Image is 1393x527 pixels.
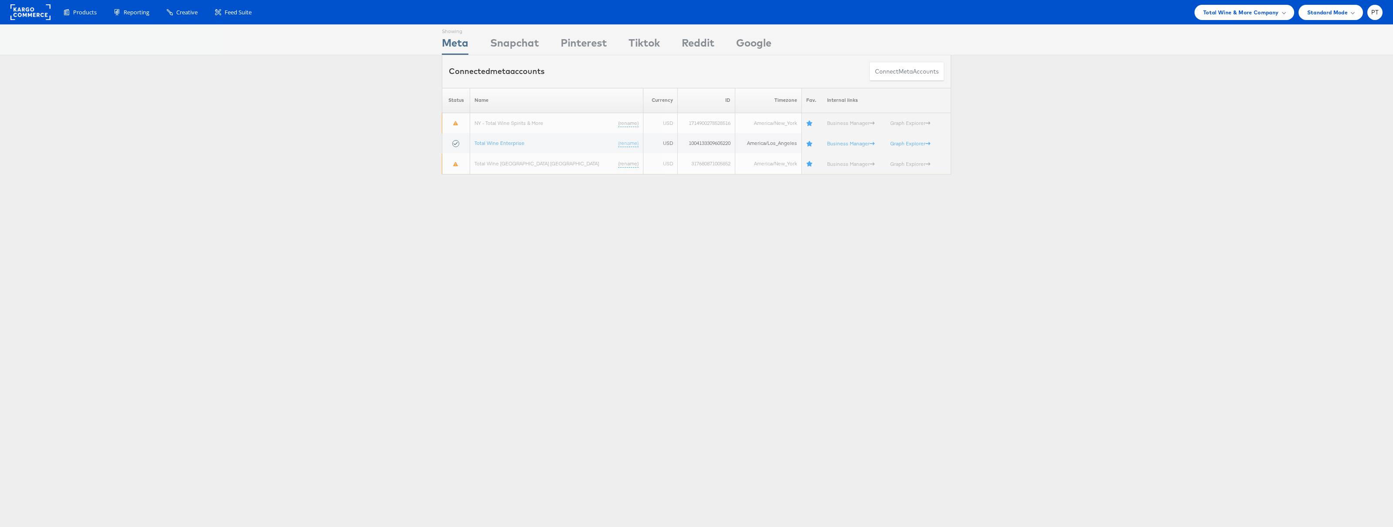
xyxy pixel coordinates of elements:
th: Status [442,88,470,113]
a: Graph Explorer [890,160,930,167]
div: Google [736,35,771,55]
button: ConnectmetaAccounts [869,62,944,81]
td: America/Los_Angeles [735,133,801,154]
a: (rename) [618,140,639,147]
div: Tiktok [629,35,660,55]
a: Graph Explorer [890,140,930,146]
td: 1714900278528516 [678,113,735,133]
div: Reddit [682,35,714,55]
td: USD [643,153,678,174]
a: Business Manager [827,120,875,126]
span: Total Wine & More Company [1203,8,1279,17]
a: (rename) [618,160,639,167]
a: Business Manager [827,160,875,167]
th: Name [470,88,643,113]
th: Timezone [735,88,801,113]
span: Creative [176,8,198,17]
span: Products [73,8,97,17]
a: Graph Explorer [890,120,930,126]
span: Feed Suite [225,8,252,17]
th: Currency [643,88,678,113]
td: America/New_York [735,153,801,174]
span: meta [898,67,913,76]
div: Showing [442,25,468,35]
div: Pinterest [561,35,607,55]
span: meta [490,66,510,76]
a: Total Wine [GEOGRAPHIC_DATA] [GEOGRAPHIC_DATA] [474,160,599,166]
span: PT [1371,10,1379,15]
span: Standard Mode [1307,8,1348,17]
div: Meta [442,35,468,55]
div: Connected accounts [449,66,545,77]
a: Total Wine Enterprise [474,140,525,146]
td: USD [643,133,678,154]
a: Business Manager [827,140,875,146]
a: (rename) [618,119,639,127]
td: 1004133309605220 [678,133,735,154]
span: Reporting [124,8,149,17]
a: NY - Total Wine Spirits & More [474,119,543,126]
td: USD [643,113,678,133]
div: Snapchat [490,35,539,55]
td: America/New_York [735,113,801,133]
td: 317680871005852 [678,153,735,174]
th: ID [678,88,735,113]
